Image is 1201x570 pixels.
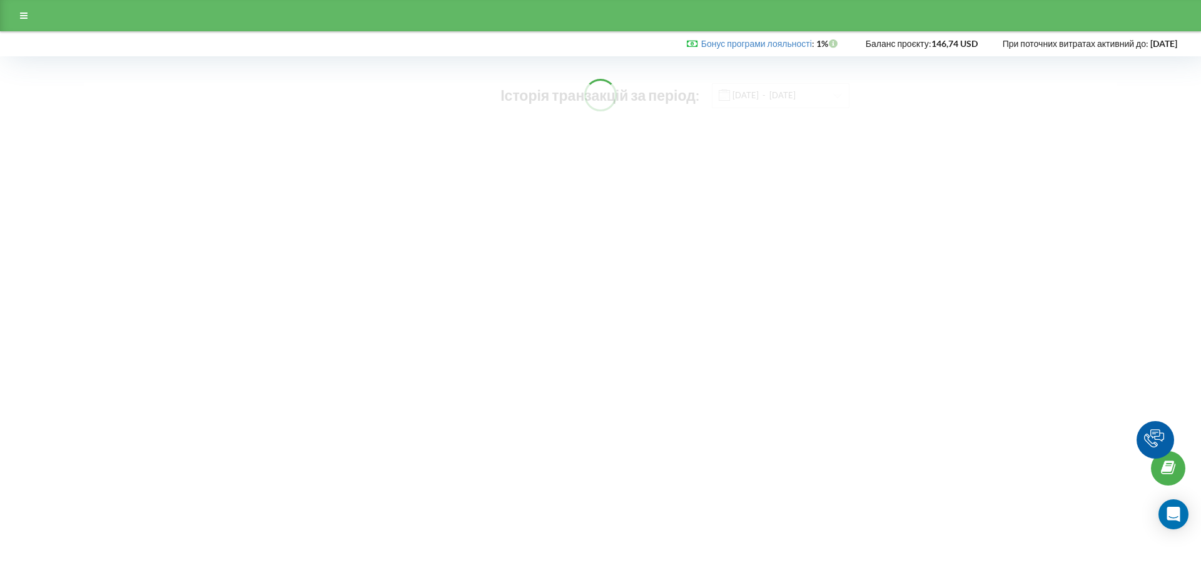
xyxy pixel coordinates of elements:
[1158,499,1188,529] div: Open Intercom Messenger
[931,38,978,49] strong: 146,74 USD
[1003,38,1148,49] span: При поточних витратах активний до:
[701,38,814,49] span: :
[701,38,812,49] a: Бонус програми лояльності
[816,38,841,49] strong: 1%
[866,38,931,49] span: Баланс проєкту:
[1150,38,1177,49] strong: [DATE]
